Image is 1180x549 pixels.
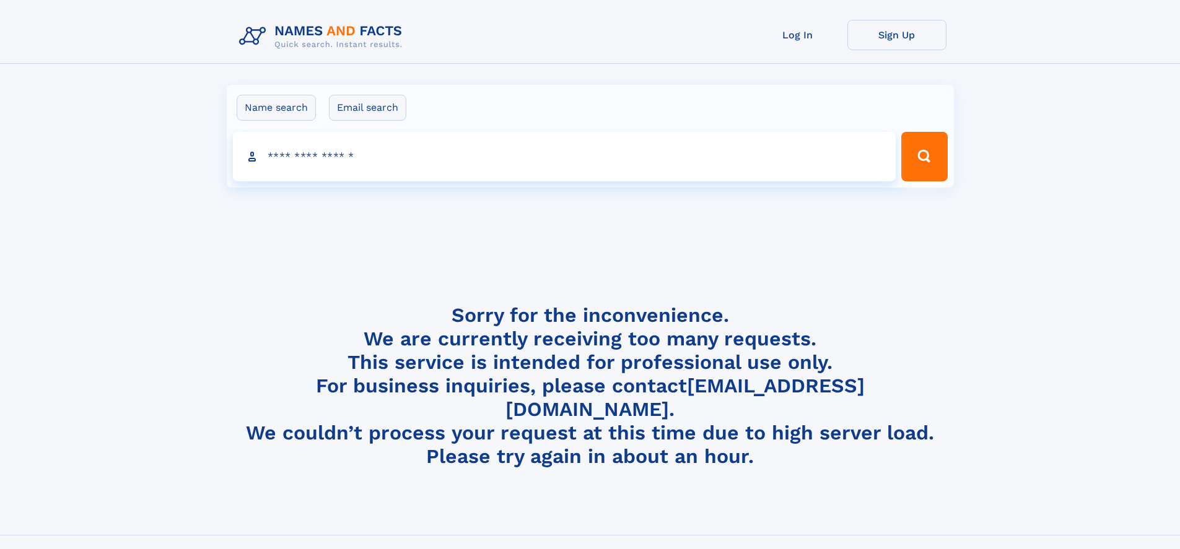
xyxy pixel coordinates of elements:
[505,374,865,421] a: [EMAIL_ADDRESS][DOMAIN_NAME]
[234,20,413,53] img: Logo Names and Facts
[901,132,947,181] button: Search Button
[237,95,316,121] label: Name search
[847,20,946,50] a: Sign Up
[748,20,847,50] a: Log In
[233,132,896,181] input: search input
[234,303,946,469] h4: Sorry for the inconvenience. We are currently receiving too many requests. This service is intend...
[329,95,406,121] label: Email search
